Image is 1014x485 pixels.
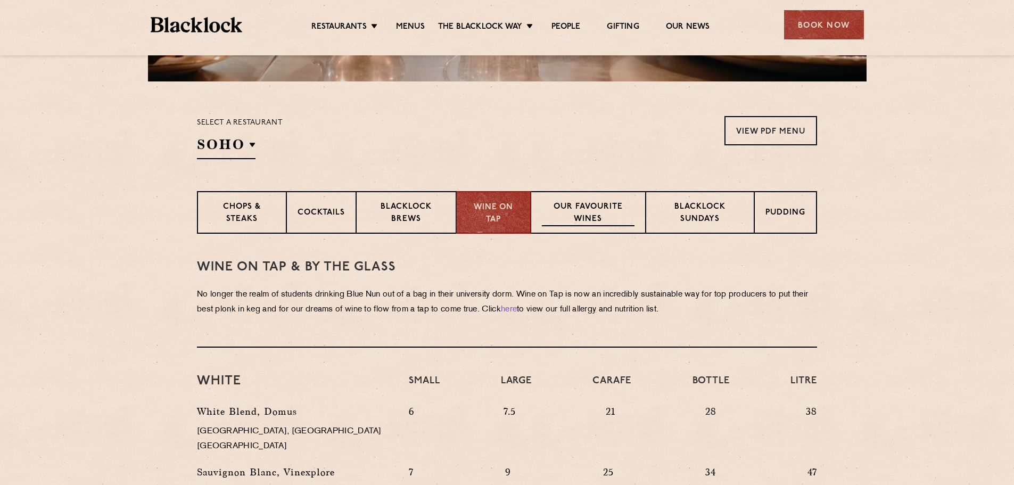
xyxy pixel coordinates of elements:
h4: Litre [790,374,817,399]
p: Wine on Tap [467,202,520,226]
a: Our News [666,22,710,34]
a: here [501,306,517,314]
p: Chops & Steaks [209,201,275,226]
p: Sauvignon Blanc, Vinexplore [197,465,393,480]
p: Cocktails [298,207,345,220]
p: White Blend, Domus [197,404,393,419]
a: The Blacklock Way [438,22,522,34]
a: People [551,22,580,34]
a: Restaurants [311,22,367,34]
p: Blacklock Brews [367,201,445,226]
a: Menus [396,22,425,34]
h4: Small [409,374,440,399]
p: [GEOGRAPHIC_DATA], [GEOGRAPHIC_DATA] [GEOGRAPHIC_DATA] [197,424,393,454]
p: Select a restaurant [197,116,283,130]
p: 6 [409,404,414,459]
h3: WINE on tap & by the glass [197,260,817,274]
a: View PDF Menu [724,116,817,145]
img: BL_Textured_Logo-footer-cropped.svg [151,17,243,32]
p: Blacklock Sundays [657,201,743,226]
p: 28 [705,404,716,459]
p: No longer the realm of students drinking Blue Nun out of a bag in their university dorm. Wine on ... [197,287,817,317]
p: 38 [806,404,817,459]
h3: White [197,374,393,388]
a: Gifting [607,22,639,34]
h4: Bottle [693,374,730,399]
p: 21 [606,404,616,459]
p: 7.5 [504,404,516,459]
h4: Large [501,374,532,399]
p: Our favourite wines [542,201,634,226]
h4: Carafe [592,374,631,399]
p: Pudding [765,207,805,220]
h2: SOHO [197,135,255,159]
div: Book Now [784,10,864,39]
